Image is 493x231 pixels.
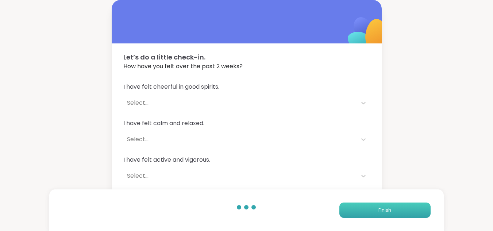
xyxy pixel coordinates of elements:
button: Finish [339,203,431,218]
div: Select... [127,99,353,107]
div: Select... [127,135,353,144]
span: I have felt active and vigorous. [123,155,370,164]
span: Let’s do a little check-in. [123,52,370,62]
span: I have felt calm and relaxed. [123,119,370,128]
span: I have felt cheerful in good spirits. [123,82,370,91]
span: Finish [378,207,391,213]
div: Select... [127,172,353,180]
span: How have you felt over the past 2 weeks? [123,62,370,71]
